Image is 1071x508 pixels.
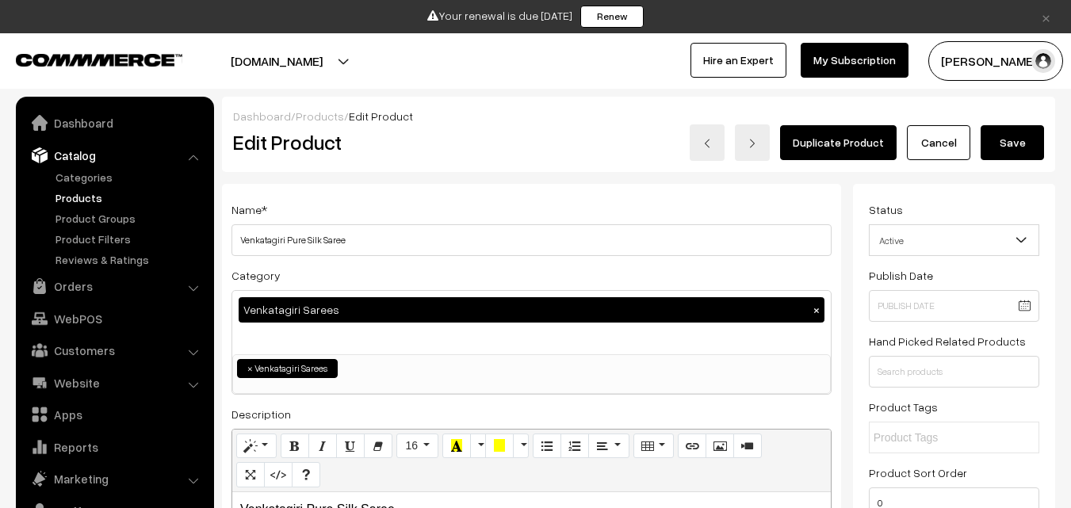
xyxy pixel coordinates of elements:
button: Paragraph [588,434,629,459]
a: Products [296,109,344,123]
button: [DOMAIN_NAME] [175,41,378,81]
input: Publish Date [869,290,1039,322]
button: Background Color [485,434,514,459]
a: Reviews & Ratings [52,251,208,268]
button: Underline (CTRL+U) [336,434,365,459]
span: Edit Product [349,109,413,123]
a: Duplicate Product [780,125,897,160]
a: Customers [20,336,208,365]
img: right-arrow.png [748,139,757,148]
a: Orders [20,272,208,300]
button: Italic (CTRL+I) [308,434,337,459]
img: COMMMERCE [16,54,182,66]
h2: Edit Product [233,130,557,155]
input: Product Tags [874,430,1012,446]
button: Style [236,434,277,459]
button: × [809,303,824,317]
label: Description [231,406,291,422]
button: Picture [706,434,734,459]
a: Product Filters [52,231,208,247]
button: Bold (CTRL+B) [281,434,309,459]
label: Product Tags [869,399,938,415]
a: Product Groups [52,210,208,227]
button: Link (CTRL+K) [678,434,706,459]
button: Save [981,125,1044,160]
a: Website [20,369,208,397]
a: Dashboard [20,109,208,137]
label: Status [869,201,903,218]
button: Ordered list (CTRL+SHIFT+NUM8) [560,434,589,459]
a: My Subscription [801,43,908,78]
a: COMMMERCE [16,49,155,68]
button: Table [633,434,674,459]
a: WebPOS [20,304,208,333]
a: Dashboard [233,109,291,123]
button: More Color [470,434,486,459]
label: Hand Picked Related Products [869,333,1026,349]
label: Publish Date [869,267,933,284]
button: Video [733,434,762,459]
img: left-arrow.png [702,139,712,148]
label: Product Sort Order [869,464,967,481]
a: × [1035,7,1057,26]
a: Cancel [907,125,970,160]
a: Marketing [20,464,208,493]
button: Full Screen [236,462,265,487]
input: Name [231,224,832,256]
a: Apps [20,400,208,429]
div: Venkatagiri Sarees [239,297,824,323]
span: Active [869,224,1039,256]
button: More Color [513,434,529,459]
label: Name [231,201,267,218]
span: Active [870,227,1038,254]
input: Search products [869,356,1039,388]
a: Products [52,189,208,206]
div: Your renewal is due [DATE] [6,6,1065,28]
a: Renew [580,6,644,28]
button: Unordered list (CTRL+SHIFT+NUM7) [533,434,561,459]
button: Font Size [396,434,438,459]
button: Recent Color [442,434,471,459]
a: Reports [20,433,208,461]
button: Remove Font Style (CTRL+\) [364,434,392,459]
a: Categories [52,169,208,185]
img: user [1031,49,1055,73]
button: Code View [264,462,293,487]
button: Help [292,462,320,487]
div: / / [233,108,1044,124]
a: Hire an Expert [690,43,786,78]
span: 16 [405,439,418,452]
a: Catalog [20,141,208,170]
button: [PERSON_NAME] [928,41,1063,81]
